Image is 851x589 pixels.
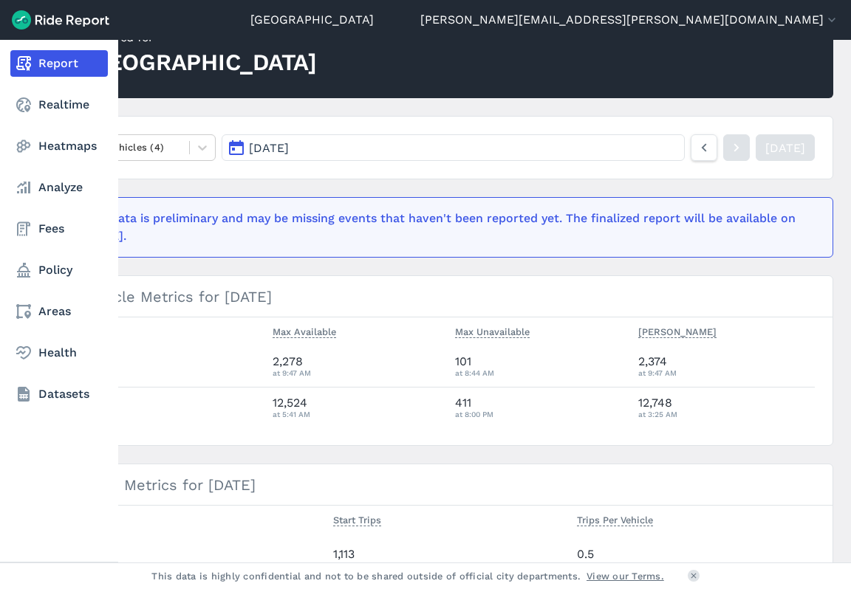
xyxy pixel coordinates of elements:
img: Ride Report [12,10,109,30]
div: at 5:41 AM [273,407,444,421]
div: [GEOGRAPHIC_DATA] [83,46,317,79]
a: Areas [10,298,108,325]
a: [DATE] [756,134,815,161]
td: 1,113 [327,534,571,575]
td: 0.5 [571,534,815,575]
span: Start Trips [333,512,381,526]
a: Fees [10,216,108,242]
div: 12,748 [638,394,816,421]
button: Trips Per Vehicle [577,512,653,529]
span: Trips Per Vehicle [577,512,653,526]
a: Realtime [10,92,108,118]
span: Max Unavailable [455,323,530,338]
a: Analyze [10,174,108,201]
span: [DATE] [249,141,289,155]
div: at 3:25 AM [638,407,816,421]
a: Heatmaps [10,133,108,159]
h3: Vehicle Metrics for [DATE] [66,276,833,317]
button: Max Available [273,323,336,341]
div: at 8:44 AM [455,366,626,379]
button: [DATE] [222,134,685,161]
a: Report [10,50,108,77]
th: Bird [83,346,267,387]
button: Max Unavailable [455,323,530,341]
div: 2,374 [638,353,816,379]
a: Health [10,340,108,366]
span: Max Available [273,323,336,338]
button: Start Trips [333,512,381,529]
div: at 9:47 AM [273,366,444,379]
div: 101 [455,353,626,379]
a: Policy [10,257,108,283]
div: 411 [455,394,626,421]
div: This data is preliminary and may be missing events that haven't been reported yet. The finalized ... [83,210,806,245]
th: Lime [83,387,267,427]
div: at 9:47 AM [638,366,816,379]
a: View our Terms. [587,569,664,583]
a: [GEOGRAPHIC_DATA] [250,11,374,29]
div: at 8:00 PM [455,407,626,421]
a: Datasets [10,381,108,407]
span: [PERSON_NAME] [638,323,717,338]
th: Bird [83,534,327,575]
button: [PERSON_NAME] [638,323,717,341]
div: 2,278 [273,353,444,379]
div: 12,524 [273,394,444,421]
button: [PERSON_NAME][EMAIL_ADDRESS][PERSON_NAME][DOMAIN_NAME] [420,11,839,29]
h3: Trips Metrics for [DATE] [66,464,833,506]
